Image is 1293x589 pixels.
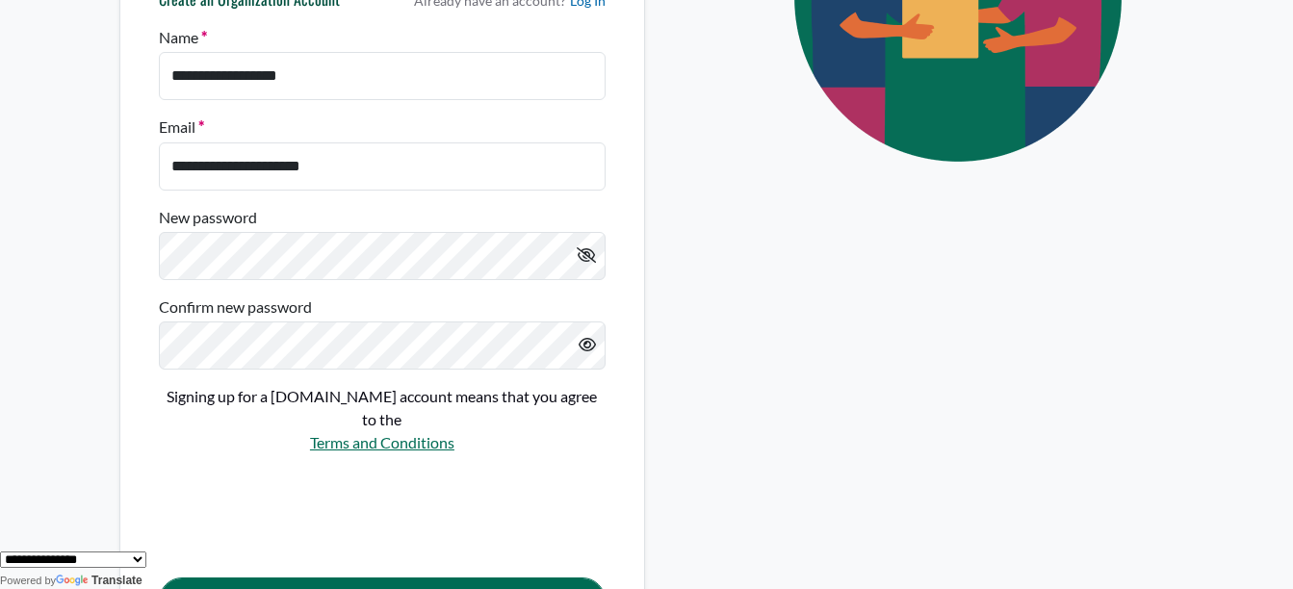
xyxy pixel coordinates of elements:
[56,575,91,588] img: Google Translate
[159,26,207,49] label: Name
[159,206,257,229] label: New password
[159,115,204,139] label: Email
[159,472,452,547] iframe: reCAPTCHA
[56,574,142,587] a: Translate
[159,385,606,431] p: Signing up for a [DOMAIN_NAME] account means that you agree to the
[310,433,454,451] a: Terms and Conditions
[159,295,312,319] label: Confirm new password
